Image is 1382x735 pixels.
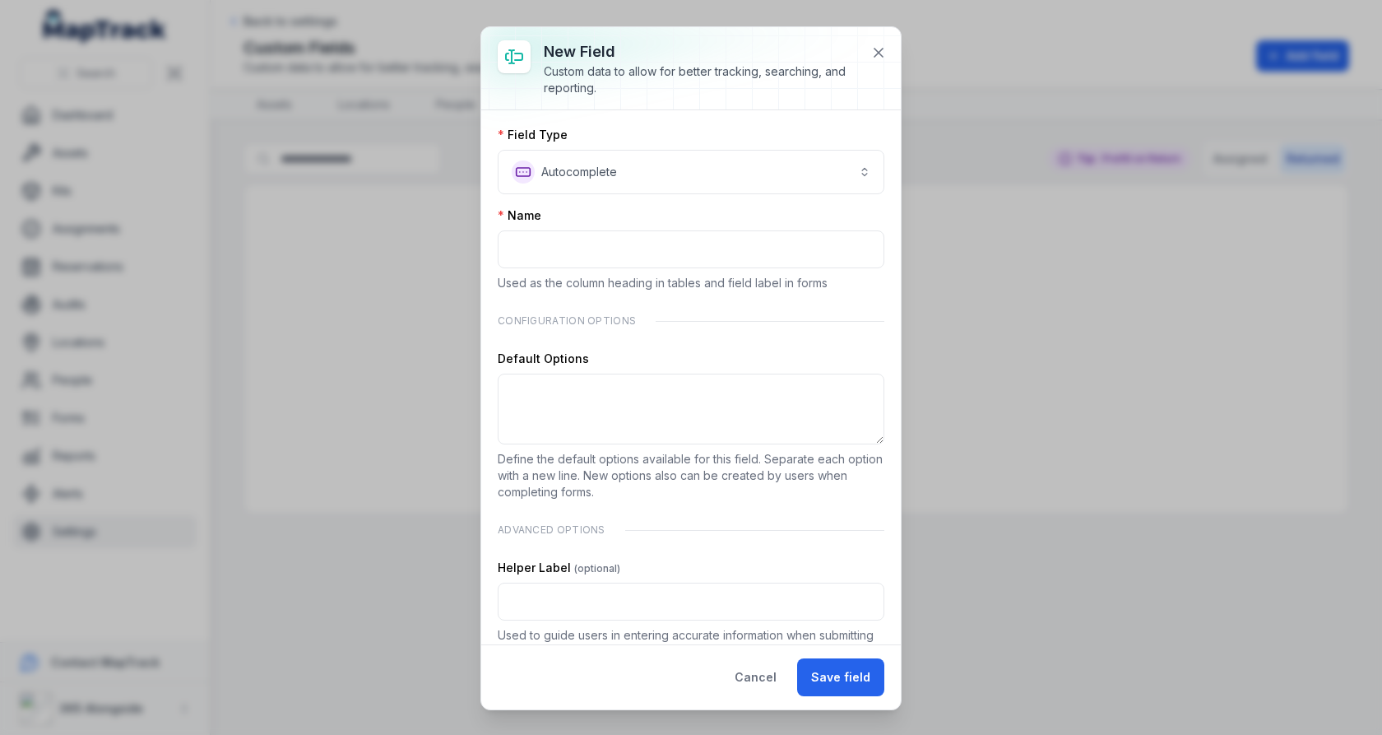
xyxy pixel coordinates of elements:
p: Used as the column heading in tables and field label in forms [498,275,884,291]
p: Used to guide users in entering accurate information when submitting forms [498,627,884,660]
button: Autocomplete [498,150,884,194]
label: Helper Label [498,560,620,576]
div: Advanced Options [498,514,884,547]
textarea: :r89:-form-item-label [498,374,884,444]
label: Name [498,207,541,224]
p: Define the default options available for this field. Separate each option with a new line. New op... [498,451,884,500]
label: Field Type [498,127,568,143]
button: Save field [797,658,884,696]
label: Default Options [498,351,589,367]
div: Configuration Options [498,305,884,337]
button: Cancel [721,658,791,696]
input: :r8a:-form-item-label [498,583,884,621]
input: :r88:-form-item-label [498,230,884,268]
h3: New field [544,40,858,63]
div: Custom data to allow for better tracking, searching, and reporting. [544,63,858,96]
